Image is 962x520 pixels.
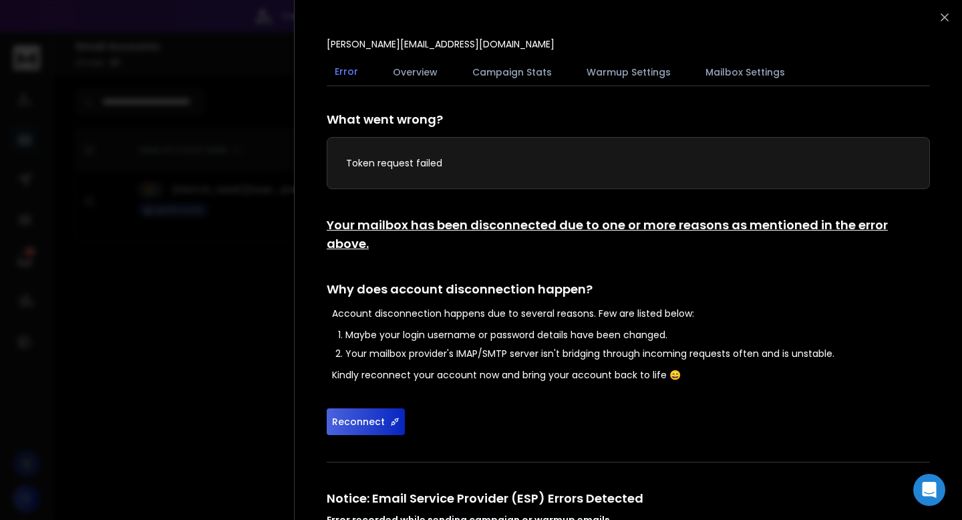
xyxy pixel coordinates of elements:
p: Kindly reconnect your account now and bring your account back to life 😄 [332,368,930,382]
button: Campaign Stats [464,57,560,87]
p: Account disconnection happens due to several reasons. Few are listed below: [332,307,930,320]
div: Open Intercom Messenger [913,474,945,506]
button: Warmup Settings [579,57,679,87]
li: Maybe your login username or password details have been changed. [345,328,930,342]
h1: Why does account disconnection happen? [327,280,930,299]
button: Overview [385,57,446,87]
p: Token request failed [346,156,911,170]
h1: What went wrong? [327,110,930,129]
h1: Your mailbox has been disconnected due to one or more reasons as mentioned in the error above. [327,216,930,253]
p: [PERSON_NAME][EMAIL_ADDRESS][DOMAIN_NAME] [327,37,554,51]
button: Mailbox Settings [697,57,793,87]
button: Error [327,57,366,88]
li: Your mailbox provider's IMAP/SMTP server isn't bridging through incoming requests often and is un... [345,347,930,360]
button: Reconnect [327,408,405,435]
